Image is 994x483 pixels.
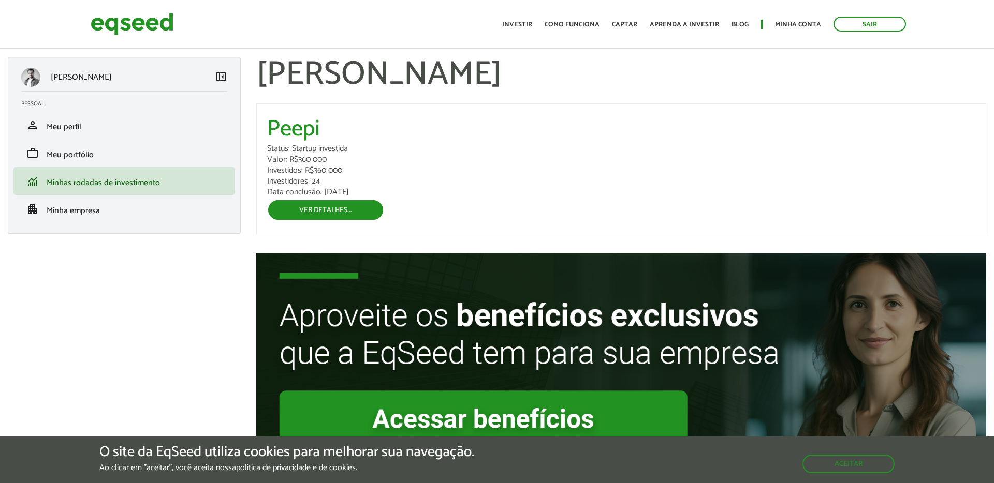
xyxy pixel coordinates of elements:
a: Peepi [267,118,320,141]
span: Minha empresa [47,204,100,218]
h5: O site da EqSeed utiliza cookies para melhorar sua navegação. [99,444,474,460]
a: Aprenda a investir [650,21,719,28]
span: [DATE] [324,185,349,199]
li: Meu perfil [13,111,235,139]
a: Sair [834,17,906,32]
li: Meu portfólio [13,139,235,167]
div: Valor: R$360 000 [267,156,975,164]
span: Meu perfil [47,120,81,134]
li: Minhas rodadas de investimento [13,167,235,195]
img: EqSeed [91,10,173,38]
a: Investir [502,21,532,28]
a: Como funciona [545,21,600,28]
h1: [PERSON_NAME] [256,57,986,93]
a: Captar [612,21,637,28]
p: [PERSON_NAME] [51,72,112,82]
div: Investidos: R$360 000 [267,167,975,175]
span: Minhas rodadas de investimento [47,176,160,190]
div: Status: Startup investida [267,145,975,153]
span: work [26,147,39,159]
a: workMeu portfólio [21,147,227,159]
a: monitoringMinhas rodadas de investimento [21,175,227,187]
img: Banner-LP.jpg [256,253,986,469]
span: Data conclusão: [267,185,322,199]
span: left_panel_close [215,70,227,83]
a: personMeu perfil [21,119,227,131]
li: Minha empresa [13,195,235,223]
a: Ver detalhes... [267,199,384,221]
span: person [26,119,39,131]
button: Aceitar [802,455,895,473]
span: monitoring [26,175,39,187]
h2: Pessoal [21,101,235,107]
a: Blog [732,21,749,28]
a: Minha conta [775,21,821,28]
a: apartmentMinha empresa [21,203,227,215]
a: Colapsar menu [215,70,227,85]
a: política de privacidade e de cookies [236,464,356,472]
span: Meu portfólio [47,148,94,162]
p: Ao clicar em "aceitar", você aceita nossa . [99,463,474,473]
div: Investidores: 24 [267,177,975,186]
span: apartment [26,203,39,215]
